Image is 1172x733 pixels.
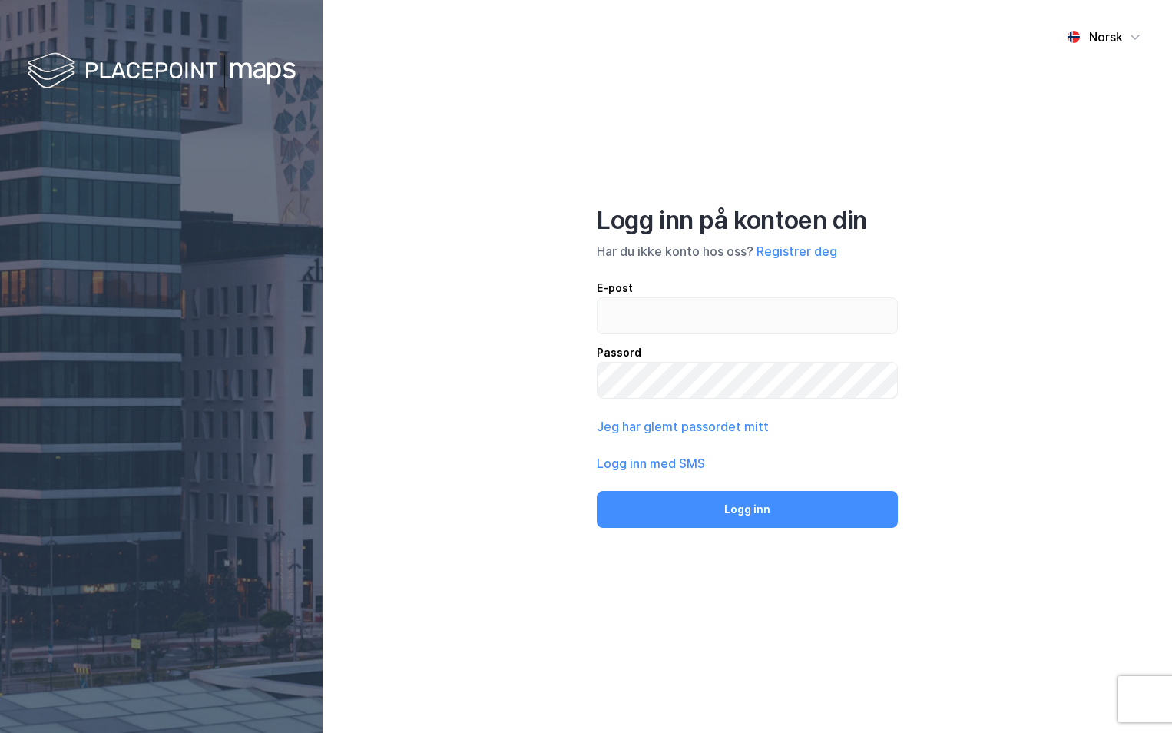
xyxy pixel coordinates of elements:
[597,417,769,436] button: Jeg har glemt passordet mitt
[597,454,705,473] button: Logg inn med SMS
[597,343,898,362] div: Passord
[27,49,296,95] img: logo-white.f07954bde2210d2a523dddb988cd2aa7.svg
[757,242,837,260] button: Registrer deg
[1089,28,1123,46] div: Norsk
[597,205,898,236] div: Logg inn på kontoen din
[597,242,898,260] div: Har du ikke konto hos oss?
[597,279,898,297] div: E-post
[597,491,898,528] button: Logg inn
